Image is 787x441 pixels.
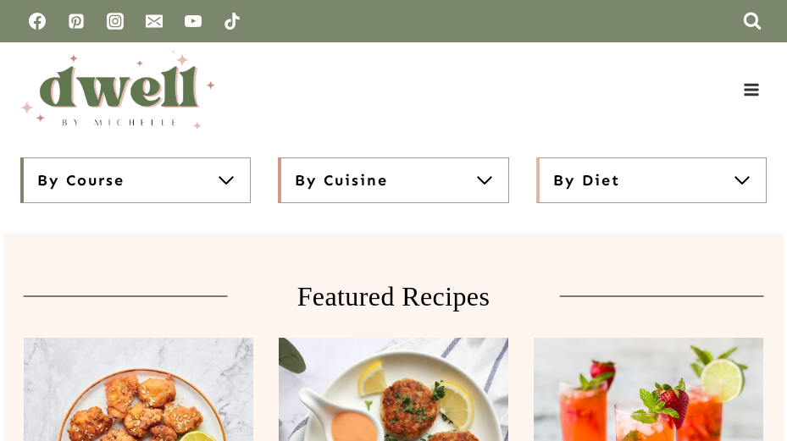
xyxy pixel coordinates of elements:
[37,170,125,190] span: By Course
[20,51,215,129] img: DWELL by michelle
[738,7,767,36] button: View Search Form
[137,4,171,38] a: Email
[59,4,93,38] a: Pinterest
[20,4,54,38] a: Facebook
[553,170,620,190] span: By Diet
[176,4,210,38] a: YouTube
[215,4,249,38] a: TikTok
[295,170,388,190] span: By Cuisine
[536,157,767,203] button: By Diet
[278,157,508,203] button: By Cuisine
[735,76,767,102] button: Open menu
[20,157,251,203] button: By Course
[98,4,132,38] a: Instagram
[254,276,532,317] h2: Featured Recipes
